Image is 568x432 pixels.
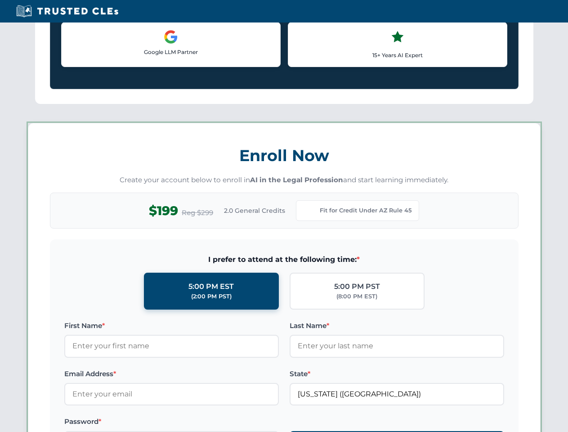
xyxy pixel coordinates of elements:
input: Arizona (AZ) [290,383,504,405]
strong: AI in the Legal Profession [250,175,343,184]
p: Create your account below to enroll in and start learning immediately. [50,175,519,185]
input: Enter your email [64,383,279,405]
label: Email Address [64,369,279,379]
img: Google [164,30,178,44]
p: 15+ Years AI Expert [295,51,500,59]
h3: Enroll Now [50,141,519,170]
div: (8:00 PM EST) [336,292,377,301]
span: $199 [149,201,178,221]
img: Trusted CLEs [13,4,121,18]
span: I prefer to attend at the following time: [64,254,504,265]
div: 5:00 PM EST [188,281,234,292]
span: 2.0 General Credits [224,206,285,216]
span: Fit for Credit Under AZ Rule 45 [320,206,411,215]
p: Google LLM Partner [69,48,273,56]
label: Last Name [290,320,504,331]
label: State [290,369,504,379]
input: Enter your first name [64,335,279,357]
div: 5:00 PM PST [334,281,380,292]
input: Enter your last name [290,335,504,357]
label: First Name [64,320,279,331]
span: Reg $299 [182,207,213,218]
div: (2:00 PM PST) [191,292,232,301]
label: Password [64,416,279,427]
img: Arizona Bar [304,204,316,217]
